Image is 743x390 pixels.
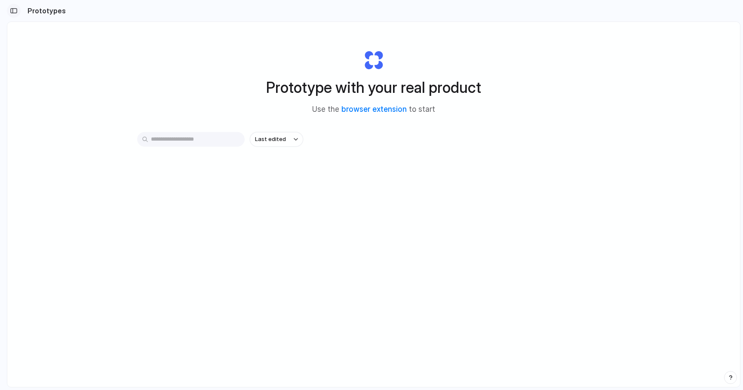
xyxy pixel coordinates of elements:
span: Use the to start [312,104,435,115]
span: Last edited [255,135,286,144]
h2: Prototypes [24,6,66,16]
a: browser extension [341,105,407,114]
button: Last edited [250,132,303,147]
h1: Prototype with your real product [266,76,481,99]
